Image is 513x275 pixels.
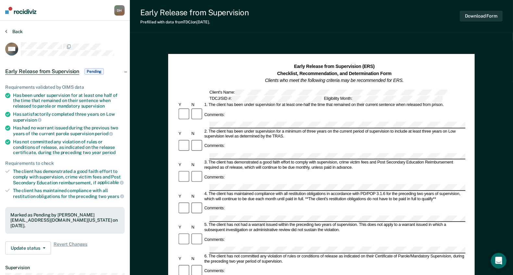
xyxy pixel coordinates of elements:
div: Y [178,163,191,168]
dt: Supervision [5,265,125,270]
span: Pending [84,68,104,75]
div: TDCJ/SID #: [208,96,323,102]
div: N [190,256,203,262]
span: period [95,131,113,136]
div: 5. The client has not had a warrant issued within the preceding two years of supervision. This do... [203,223,465,233]
div: Eligibility Month: [323,96,444,102]
div: 3. The client has demonstrated a good faith effort to comply with supervision, crime victim fees ... [203,160,465,170]
div: Comments: [203,175,226,180]
div: 1. The client has been under supervision for at least one-half the time that remained on their cu... [203,103,465,108]
div: Comments: [203,206,226,211]
div: N [190,163,203,168]
span: supervision [81,103,105,109]
div: N [190,131,203,137]
div: Client's Name: [208,89,449,96]
button: Back [5,29,23,34]
div: Comments: [203,143,226,149]
div: Has satisfactorily completed three years on Low [13,111,125,123]
strong: Checklist, Recommendation, and Determination Form [277,71,392,76]
div: Comments: [203,237,226,242]
div: Open Intercom Messenger [491,253,507,268]
span: applicable [97,180,124,185]
div: Early Release from Supervision [140,8,249,17]
div: The client has demonstrated a good faith effort to comply with supervision, crime victim fees and... [13,169,125,185]
div: Marked as Pending by [PERSON_NAME][EMAIL_ADDRESS][DOMAIN_NAME][US_STATE] on [DATE]. [10,212,119,229]
button: Update status [5,242,51,255]
div: Y [178,103,191,108]
div: N [190,225,203,230]
strong: Early Release from Supervision (ERS) [294,64,375,69]
span: Early Release from Supervision [5,68,79,75]
span: years [107,194,124,199]
div: The client has maintained compliance with all restitution obligations for the preceding two [13,188,125,199]
div: Comments: [203,268,226,274]
div: Has had no warrant issued during the previous two years of the current parole supervision [13,125,125,136]
div: 4. The client has maintained compliance with all restitution obligations in accordance with PD/PO... [203,191,465,202]
em: Clients who meet the following criteria may be recommended for ERS. [265,78,404,83]
div: Prefilled with data from TDCJ on [DATE] . [140,20,249,24]
div: Requirements to check [5,161,125,166]
span: period [102,150,116,155]
div: Y [178,131,191,137]
span: supervision [13,117,42,123]
div: Comments: [203,112,226,117]
button: Download Form [460,11,503,21]
div: Y [178,194,191,199]
div: Y [178,225,191,230]
div: Has not committed any violation of rules or conditions of release, as indicated on the release ce... [13,139,125,155]
div: Y [178,256,191,262]
button: DH [114,5,125,16]
div: Has been under supervision for at least one half of the time that remained on their sentence when... [13,93,125,109]
div: N [190,194,203,199]
img: Recidiviz [5,7,36,14]
span: Revert Changes [54,242,87,255]
div: D H [114,5,125,16]
div: N [190,103,203,108]
div: 2. The client has been under supervision for a minimum of three years on the current period of su... [203,129,465,139]
div: Requirements validated by OIMS data [5,85,125,90]
div: 6. The client has not committed any violation of rules or conditions of release as indicated on t... [203,254,465,264]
